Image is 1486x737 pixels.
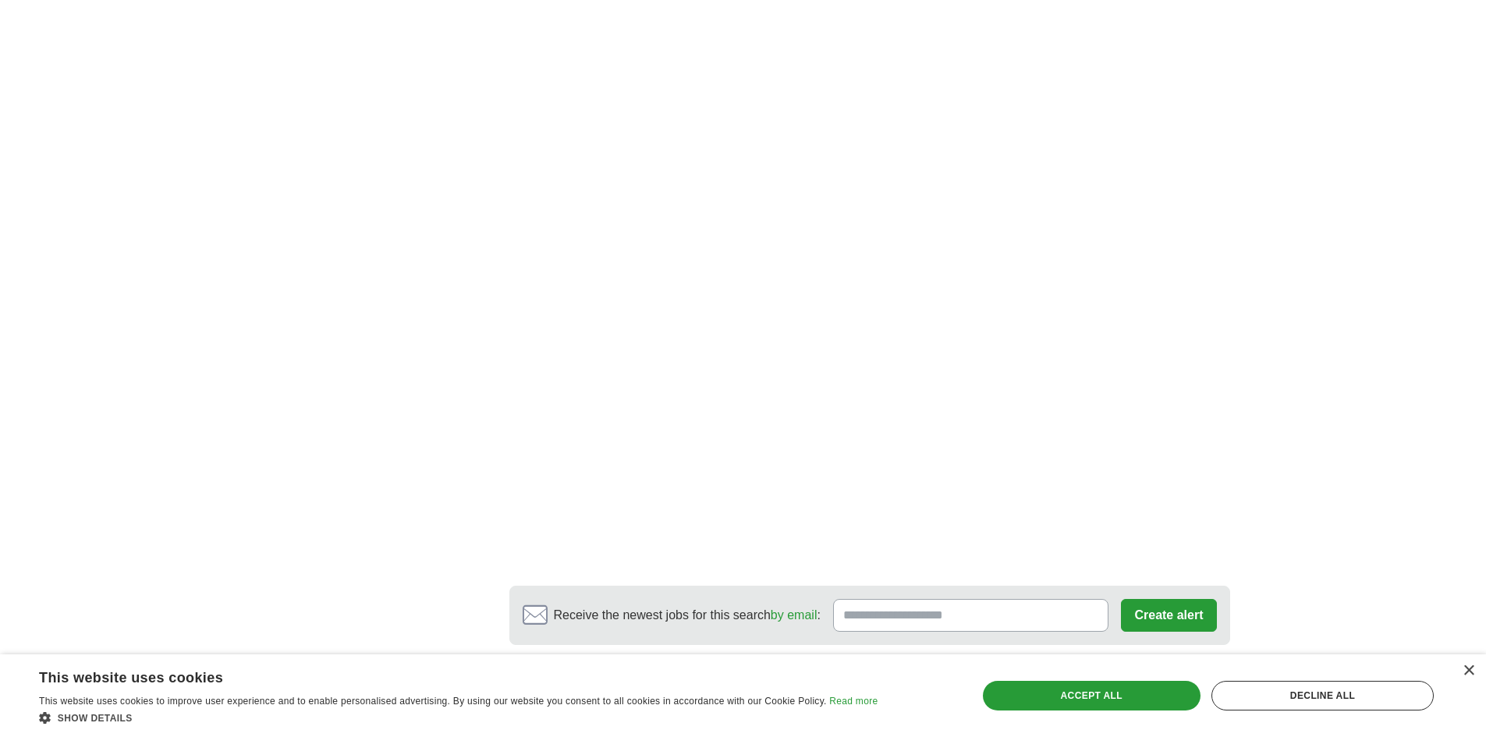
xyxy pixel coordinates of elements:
[39,696,827,707] span: This website uses cookies to improve user experience and to enable personalised advertising. By u...
[1211,681,1434,710] div: Decline all
[1463,665,1474,677] div: Close
[829,696,878,707] a: Read more, opens a new window
[58,713,133,724] span: Show details
[509,645,1230,680] div: Results of
[771,608,817,622] a: by email
[983,681,1201,710] div: Accept all
[39,710,878,725] div: Show details
[39,664,839,687] div: This website uses cookies
[1121,599,1216,632] button: Create alert
[554,606,821,625] span: Receive the newest jobs for this search :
